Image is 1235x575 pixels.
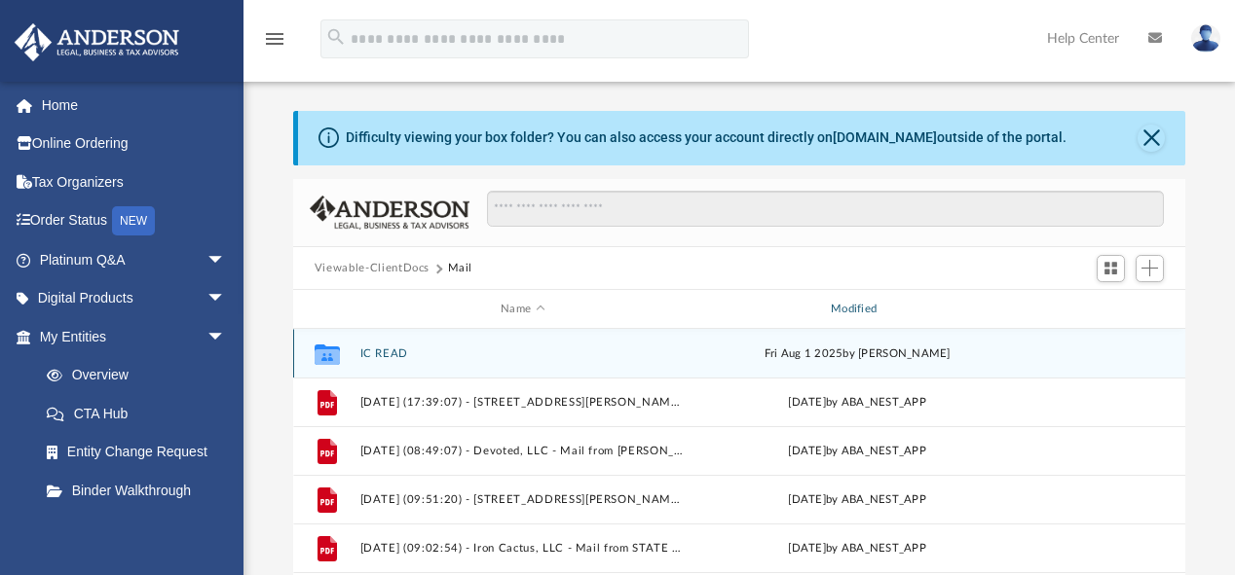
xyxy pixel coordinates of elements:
[1029,301,1165,318] div: id
[14,317,255,356] a: My Entitiesarrow_drop_down
[315,260,430,277] button: Viewable-ClientDocs
[1138,125,1165,152] button: Close
[358,301,685,318] div: Name
[14,201,255,241] a: Order StatusNEW
[448,260,473,277] button: Mail
[263,37,286,51] a: menu
[302,301,351,318] div: id
[325,26,347,48] i: search
[112,206,155,235] div: NEW
[359,445,686,457] button: [DATE] (08:49:07) - Devoted, LLC - Mail from [PERSON_NAME] Fargo.pdf
[263,27,286,51] i: menu
[27,356,255,395] a: Overview
[833,129,937,145] a: [DOMAIN_NAME]
[359,347,686,360] button: IC READ
[694,491,1021,509] div: [DATE] by ABA_NEST_APP
[1136,255,1165,282] button: Add
[9,23,185,61] img: Anderson Advisors Platinum Portal
[14,125,255,163] a: Online Ordering
[14,86,255,125] a: Home
[359,396,686,409] button: [DATE] (17:39:07) - [STREET_ADDRESS][PERSON_NAME], LLC - Mail from [PERSON_NAME][GEOGRAPHIC_DATA]pdf
[487,191,1165,228] input: Search files and folders
[359,542,686,555] button: [DATE] (09:02:54) - Iron Cactus, LLC - Mail from STATE OF [US_STATE] WITHHOLDING SVCS & COMPL MS ...
[694,345,1021,363] div: Fri Aug 1 2025 by [PERSON_NAME]
[27,510,245,549] a: My Blueprint
[14,162,255,201] a: Tax Organizers
[27,471,255,510] a: Binder Walkthrough
[1191,24,1220,53] img: User Pic
[694,443,1021,460] div: [DATE] by ABA_NEST_APP
[14,240,255,279] a: Platinum Q&Aarrow_drop_down
[27,394,255,433] a: CTA Hub
[359,493,686,506] button: [DATE] (09:51:20) - [STREET_ADDRESS][PERSON_NAME], LLC - Mail from [PERSON_NAME] Fargo.pdf
[206,317,245,357] span: arrow_drop_down
[693,301,1020,318] div: Modified
[14,279,255,318] a: Digital Productsarrow_drop_down
[1097,255,1126,282] button: Switch to Grid View
[346,127,1067,148] div: Difficulty viewing your box folder? You can also access your account directly on outside of the p...
[694,540,1021,557] div: [DATE] by ABA_NEST_APP
[206,279,245,319] span: arrow_drop_down
[206,240,245,280] span: arrow_drop_down
[694,394,1021,412] div: [DATE] by ABA_NEST_APP
[27,433,255,472] a: Entity Change Request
